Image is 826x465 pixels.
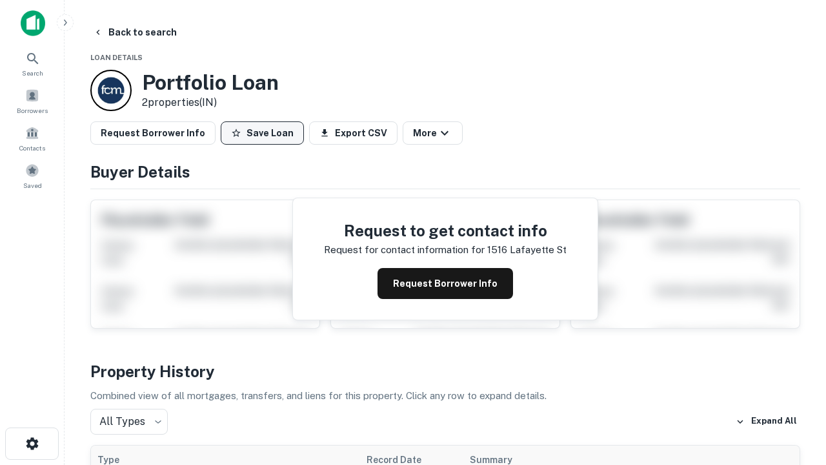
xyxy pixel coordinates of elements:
iframe: Chat Widget [761,320,826,382]
h4: Buyer Details [90,160,800,183]
div: All Types [90,409,168,435]
img: capitalize-icon.png [21,10,45,36]
h4: Request to get contact info [324,219,567,242]
span: Contacts [19,143,45,153]
p: 1516 lafayette st [487,242,567,258]
a: Contacts [4,121,61,156]
button: Request Borrower Info [378,268,513,299]
span: Loan Details [90,54,143,61]
p: Combined view of all mortgages, transfers, and liens for this property. Click any row to expand d... [90,388,800,404]
p: 2 properties (IN) [142,95,279,110]
span: Saved [23,180,42,191]
a: Search [4,46,61,81]
button: Request Borrower Info [90,121,216,145]
button: Export CSV [309,121,398,145]
h3: Portfolio Loan [142,70,279,95]
p: Request for contact information for [324,242,485,258]
button: Expand All [732,412,800,431]
span: Borrowers [17,105,48,116]
button: Back to search [88,21,182,44]
button: Save Loan [221,121,304,145]
button: More [403,121,463,145]
a: Borrowers [4,83,61,118]
a: Saved [4,158,61,193]
span: Search [22,68,43,78]
h4: Property History [90,360,800,383]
